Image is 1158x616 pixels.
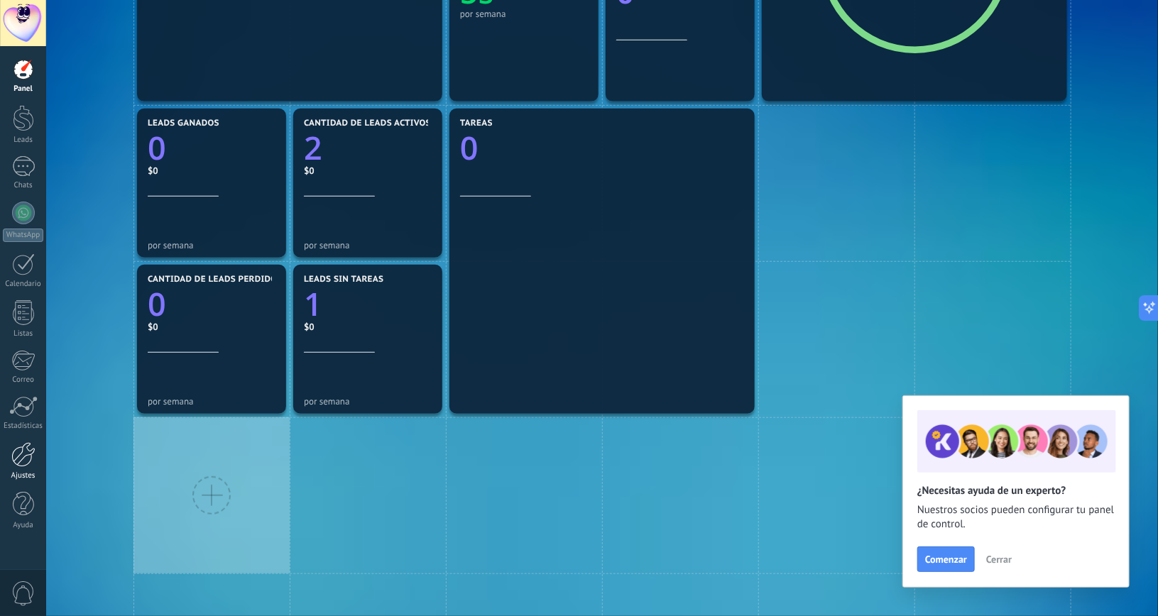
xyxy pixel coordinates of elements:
[460,9,588,19] div: por semana
[148,283,275,326] a: 0
[917,503,1115,532] span: Nuestros socios pueden configurar tu panel de control.
[3,181,44,190] div: Chats
[148,127,166,170] text: 0
[3,136,44,145] div: Leads
[917,484,1115,497] h2: ¿Necesitas ayuda de un experto?
[304,275,383,285] span: Leads sin tareas
[460,127,744,170] a: 0
[3,280,44,289] div: Calendario
[3,375,44,385] div: Correo
[3,329,44,339] div: Listas
[460,119,493,128] span: Tareas
[148,275,283,285] span: Cantidad de leads perdidos
[3,84,44,94] div: Panel
[304,283,432,326] a: 1
[304,240,432,251] div: por semana
[148,165,275,177] div: $0
[304,165,432,177] div: $0
[925,554,967,564] span: Comenzar
[148,240,275,251] div: por semana
[3,229,43,242] div: WhatsApp
[304,127,322,170] text: 2
[148,321,275,333] div: $0
[148,396,275,407] div: por semana
[304,283,322,326] text: 1
[304,321,432,333] div: $0
[3,471,44,480] div: Ajustes
[304,396,432,407] div: por semana
[3,521,44,530] div: Ayuda
[980,549,1018,570] button: Cerrar
[460,127,479,170] text: 0
[148,127,275,170] a: 0
[986,554,1012,564] span: Cerrar
[148,119,219,128] span: Leads ganados
[917,546,975,572] button: Comenzar
[3,422,44,431] div: Estadísticas
[148,283,166,326] text: 0
[304,127,432,170] a: 2
[304,119,431,128] span: Cantidad de leads activos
